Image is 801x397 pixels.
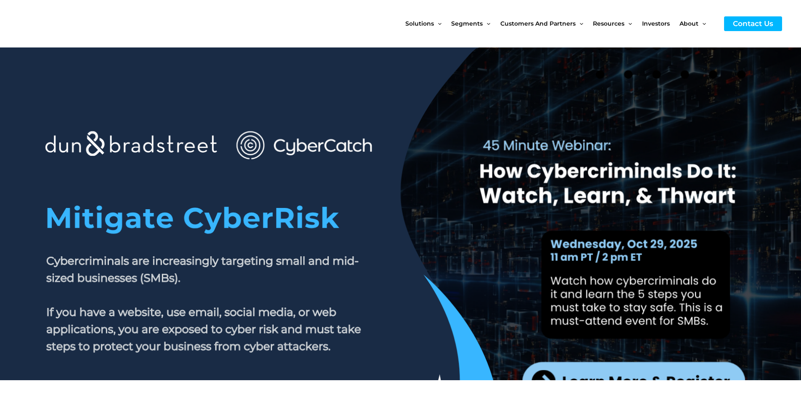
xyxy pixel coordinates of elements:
span: Resources [593,6,624,41]
span: Investors [642,6,670,41]
span: Menu Toggle [698,6,706,41]
span: Solutions [405,6,434,41]
span: Customers and Partners [500,6,576,41]
a: Investors [642,6,679,41]
a: Contact Us [724,16,782,31]
span: Menu Toggle [434,6,441,41]
span: Menu Toggle [624,6,632,41]
span: About [679,6,698,41]
nav: Site Navigation: New Main Menu [405,6,716,41]
img: CyberCatch [15,6,116,41]
span: Segments [451,6,483,41]
span: Menu Toggle [483,6,490,41]
span: Menu Toggle [576,6,583,41]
